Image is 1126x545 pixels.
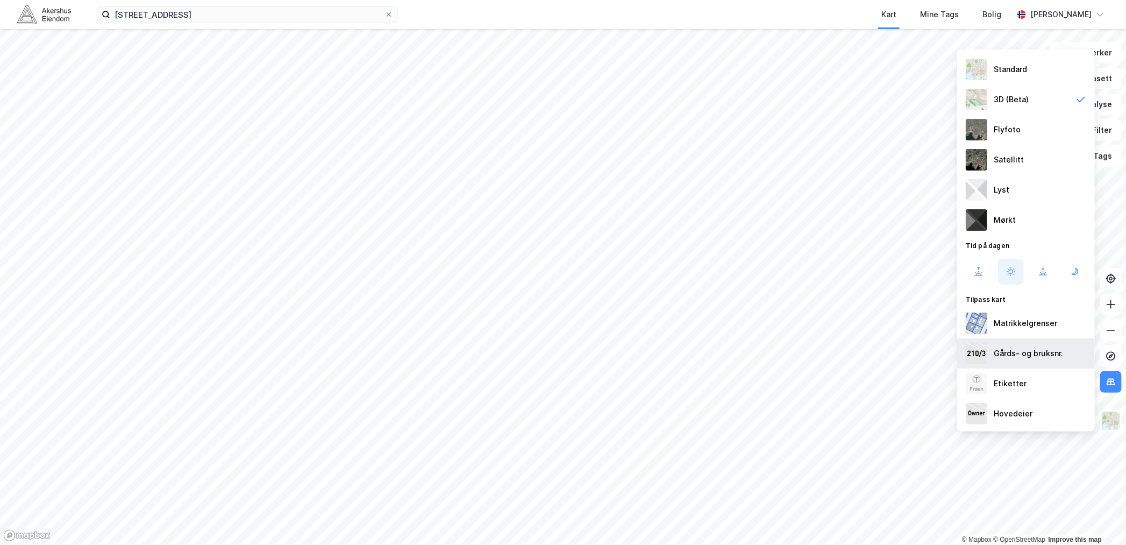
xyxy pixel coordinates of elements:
div: 3D (Beta) [994,93,1029,106]
div: Standard [994,63,1027,76]
button: Filter [1070,119,1122,141]
img: 9k= [966,149,987,171]
img: Z [966,59,987,80]
button: Bokmerker [1049,42,1122,63]
div: Hovedeier [994,407,1032,420]
iframe: Chat Widget [1072,493,1126,545]
div: Bolig [982,8,1001,21]
a: Improve this map [1049,536,1102,543]
img: Z [966,373,987,394]
button: Tags [1072,145,1122,167]
img: Z [966,89,987,110]
a: Mapbox [962,536,992,543]
a: Mapbox homepage [3,529,51,542]
img: majorOwner.b5e170eddb5c04bfeeff.jpeg [966,403,987,424]
div: Kontrollprogram for chat [1072,493,1126,545]
img: cadastreKeys.547ab17ec502f5a4ef2b.jpeg [966,343,987,364]
div: Mørkt [994,214,1016,227]
div: Matrikkelgrenser [994,317,1057,330]
div: [PERSON_NAME] [1030,8,1092,21]
div: Etiketter [994,377,1027,390]
div: Tid på dagen [957,235,1095,254]
div: Tilpass kart [957,289,1095,308]
input: Søk på adresse, matrikkel, gårdeiere, leietakere eller personer [110,6,384,23]
div: Kart [881,8,896,21]
a: OpenStreetMap [993,536,1045,543]
div: Gårds- og bruksnr. [994,347,1063,360]
img: cadastreBorders.cfe08de4b5ddd52a10de.jpeg [966,313,987,334]
div: Lyst [994,183,1009,196]
img: luj3wr1y2y3+OchiMxRmMxRlscgabnMEmZ7DJGWxyBpucwSZnsMkZbHIGm5zBJmewyRlscgabnMEmZ7DJGWxyBpucwSZnsMkZ... [966,179,987,201]
div: Satellitt [994,153,1024,166]
img: Z [1101,410,1121,431]
div: Mine Tags [920,8,959,21]
img: nCdM7BzjoCAAAAAElFTkSuQmCC [966,209,987,231]
img: Z [966,119,987,140]
img: akershus-eiendom-logo.9091f326c980b4bce74ccdd9f866810c.svg [17,5,71,24]
div: Flyfoto [994,123,1021,136]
